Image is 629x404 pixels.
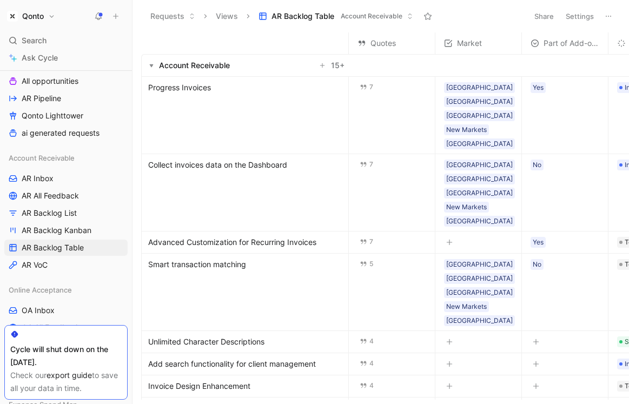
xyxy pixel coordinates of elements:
[446,315,513,326] div: [GEOGRAPHIC_DATA]
[4,282,128,298] div: Online Acceptance
[446,110,513,121] div: [GEOGRAPHIC_DATA]
[148,158,287,171] span: Collect invoices data on the Dashboard
[148,158,344,171] a: Collect invoices data on the Dashboard
[435,37,521,50] div: Market
[47,370,92,380] a: export guide
[22,260,48,270] span: AR VoC
[9,153,75,163] span: Account Receivable
[22,225,91,236] span: AR Backlog Kanban
[522,37,608,50] div: Part of Add-on?
[22,76,78,87] span: All opportunities
[446,138,513,149] div: [GEOGRAPHIC_DATA]
[357,258,375,270] button: 5
[211,8,243,24] button: Views
[4,188,128,204] a: AR All Feedback
[148,335,264,348] span: Unlimited Character Descriptions
[4,282,128,388] div: Online AcceptanceOA InboxOA All FeedbackOA Backlog ListOA Backlog KanbanOA Backlog Table
[148,236,316,249] span: Advanced Customization for Recurring Invoices
[4,125,128,141] a: ai generated requests
[457,37,482,50] span: Market
[148,380,250,393] span: Invoice Design Enhancement
[446,287,513,298] div: [GEOGRAPHIC_DATA]
[369,161,373,168] span: 7
[4,150,128,273] div: Account ReceivableAR InboxAR All FeedbackAR Backlog ListAR Backlog KanbanAR Backlog TableAR VoC
[22,190,79,201] span: AR All Feedback
[7,11,18,22] img: Qonto
[4,108,128,124] a: Qonto Lighttower
[446,259,513,270] div: [GEOGRAPHIC_DATA]
[357,158,375,170] button: 7
[4,150,128,166] div: Account Receivable
[369,261,373,267] span: 5
[446,301,487,312] div: New Markets
[148,335,344,348] a: Unlimited Character Descriptions
[148,380,344,393] a: Invoice Design Enhancement
[9,284,72,295] span: Online Acceptance
[446,216,513,227] div: [GEOGRAPHIC_DATA]
[148,258,344,271] a: Smart transaction matching
[357,81,375,93] button: 7
[357,357,376,369] button: 4
[4,9,58,24] button: QontoQonto
[446,188,513,198] div: [GEOGRAPHIC_DATA]
[22,51,58,64] span: Ask Cycle
[4,90,128,107] a: AR Pipeline
[369,239,373,245] span: 7
[4,222,128,239] a: AR Backlog Kanban
[561,9,599,24] button: Settings
[148,81,344,94] a: Progress Invoices
[254,8,418,24] button: AR Backlog TableAccount Receivable
[22,93,61,104] span: AR Pipeline
[533,82,544,93] div: Yes
[10,343,122,369] div: Cycle will shut down on the [DATE].
[331,59,345,72] span: 15 +
[22,128,100,138] span: ai generated requests
[145,8,200,24] button: Requests
[446,174,513,184] div: [GEOGRAPHIC_DATA]
[357,236,375,248] button: 7
[446,160,513,170] div: [GEOGRAPHIC_DATA]
[148,258,246,271] span: Smart transaction matching
[159,59,230,72] div: Account Receivable
[22,110,83,121] span: Qonto Lighttower
[357,335,376,347] button: 4
[22,173,54,184] span: AR Inbox
[10,369,122,395] div: Check our to save all your data in time.
[533,160,541,170] div: No
[446,273,513,284] div: [GEOGRAPHIC_DATA]
[446,96,513,107] div: [GEOGRAPHIC_DATA]
[369,84,373,90] span: 7
[349,37,435,50] div: Quotes
[272,11,334,22] span: AR Backlog Table
[22,34,47,47] span: Search
[4,320,128,336] a: OA All Feedback
[341,11,402,22] span: Account Receivable
[148,236,344,249] a: Advanced Customization for Recurring Invoices
[357,380,376,392] button: 4
[369,338,374,345] span: 4
[446,202,487,213] div: New Markets
[544,37,599,50] span: Part of Add-on?
[4,73,128,89] a: All opportunities
[369,382,374,389] span: 4
[4,302,128,319] a: OA Inbox
[4,52,128,141] div: 📌 QontoAll opportunitiesAR PipelineQonto Lighttowerai generated requests
[22,242,84,253] span: AR Backlog Table
[533,259,541,270] div: No
[533,237,544,248] div: Yes
[446,124,487,135] div: New Markets
[22,322,80,333] span: OA All Feedback
[22,11,44,21] h1: Qonto
[4,257,128,273] a: AR VoC
[369,360,374,367] span: 4
[22,208,77,218] span: AR Backlog List
[4,205,128,221] a: AR Backlog List
[4,170,128,187] a: AR Inbox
